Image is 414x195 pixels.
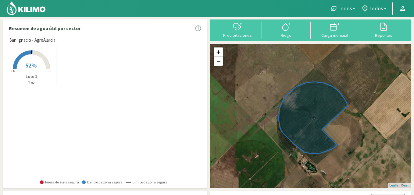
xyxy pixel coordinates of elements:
div: | © [388,183,411,188]
a: Leaflet [389,183,399,187]
div: Reportes [361,33,406,37]
span: Fuera de zona segura [40,180,79,184]
p: Lote 1 [6,73,56,80]
span: Todos [369,5,383,12]
p: Resumen de agua útil por sector [9,25,81,32]
tspan: CC [46,69,51,73]
div: Carga mensual [312,33,358,37]
a: Zoom in [214,47,223,57]
span: San Ignacio - AgroAlarcia [9,37,55,44]
div: Precipitaciones [215,33,260,37]
button: Reportes [359,22,408,38]
a: Zoom out [214,57,223,66]
img: Kilimo [6,1,46,16]
span: Dentro de zona segura [82,180,123,184]
button: Precipitaciones [213,22,262,38]
div: Riego [264,33,309,37]
button: Riego [262,22,311,38]
tspan: PMP [11,69,17,73]
p: Trigo [6,80,56,85]
span: Todos [337,5,352,12]
button: Carga mensual [311,22,359,38]
a: Esri [404,183,409,187]
span: 52% [25,61,37,69]
span: Límite de zona segura [126,180,167,184]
